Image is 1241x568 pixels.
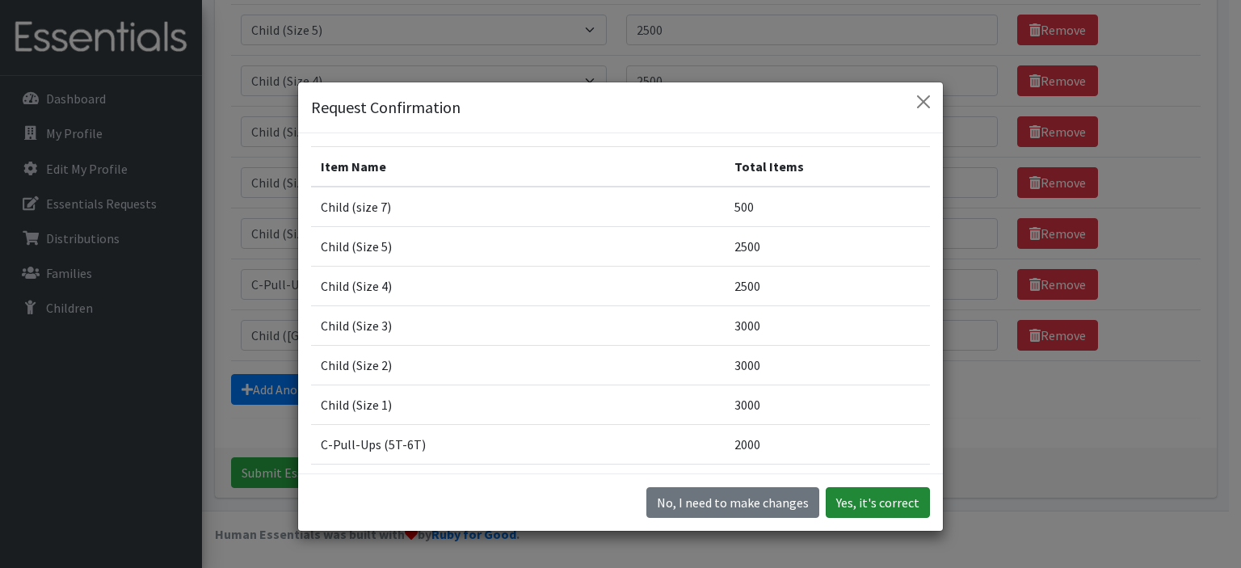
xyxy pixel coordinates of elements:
td: 2500 [725,226,930,266]
td: 3000 [725,345,930,385]
td: Child (Size 4) [311,266,725,305]
button: Yes, it's correct [826,487,930,518]
td: C-Pull-Ups (5T-6T) [311,424,725,464]
td: Child (Size 5) [311,226,725,266]
td: Child (Size 1) [311,385,725,424]
button: No I need to make changes [646,487,819,518]
td: 500 [725,187,930,227]
td: 2500 [725,266,930,305]
th: Item Name [311,146,725,187]
td: 1500 [725,464,930,503]
td: Child ([GEOGRAPHIC_DATA]) [311,464,725,503]
h5: Request Confirmation [311,95,461,120]
td: 2000 [725,424,930,464]
td: Child (Size 2) [311,345,725,385]
td: 3000 [725,385,930,424]
td: Child (Size 3) [311,305,725,345]
button: Close [911,89,936,115]
td: 3000 [725,305,930,345]
th: Total Items [725,146,930,187]
td: Child (size 7) [311,187,725,227]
